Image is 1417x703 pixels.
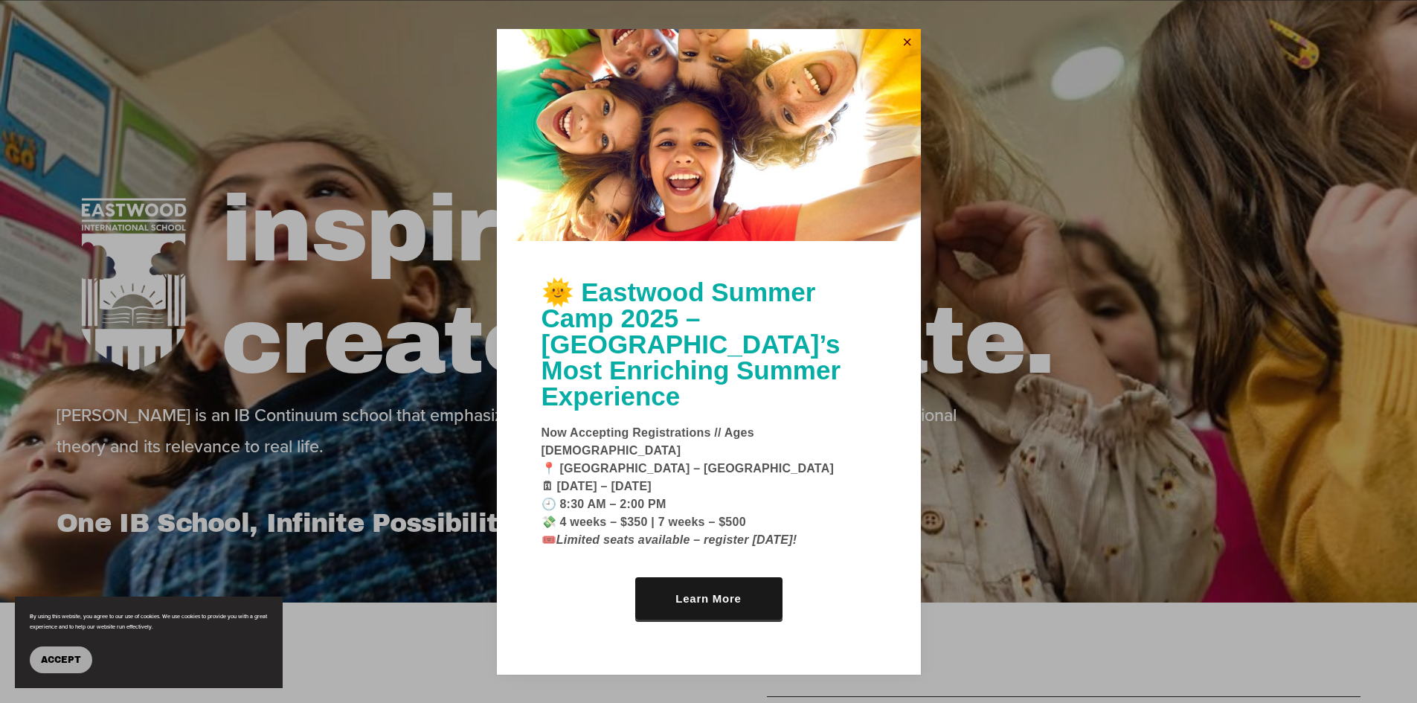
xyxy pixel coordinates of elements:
[556,533,797,546] em: Limited seats available – register [DATE]!
[542,426,835,546] strong: Now Accepting Registrations // Ages [DEMOGRAPHIC_DATA] 📍 [GEOGRAPHIC_DATA] – [GEOGRAPHIC_DATA] 🗓 ...
[30,611,268,632] p: By using this website, you agree to our use of cookies. We use cookies to provide you with a grea...
[30,646,92,673] button: Accept
[15,597,283,688] section: Cookie banner
[635,577,783,620] a: Learn More
[542,279,876,409] h1: 🌞 Eastwood Summer Camp 2025 – [GEOGRAPHIC_DATA]’s Most Enriching Summer Experience
[896,31,919,55] a: Close
[41,655,81,665] span: Accept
